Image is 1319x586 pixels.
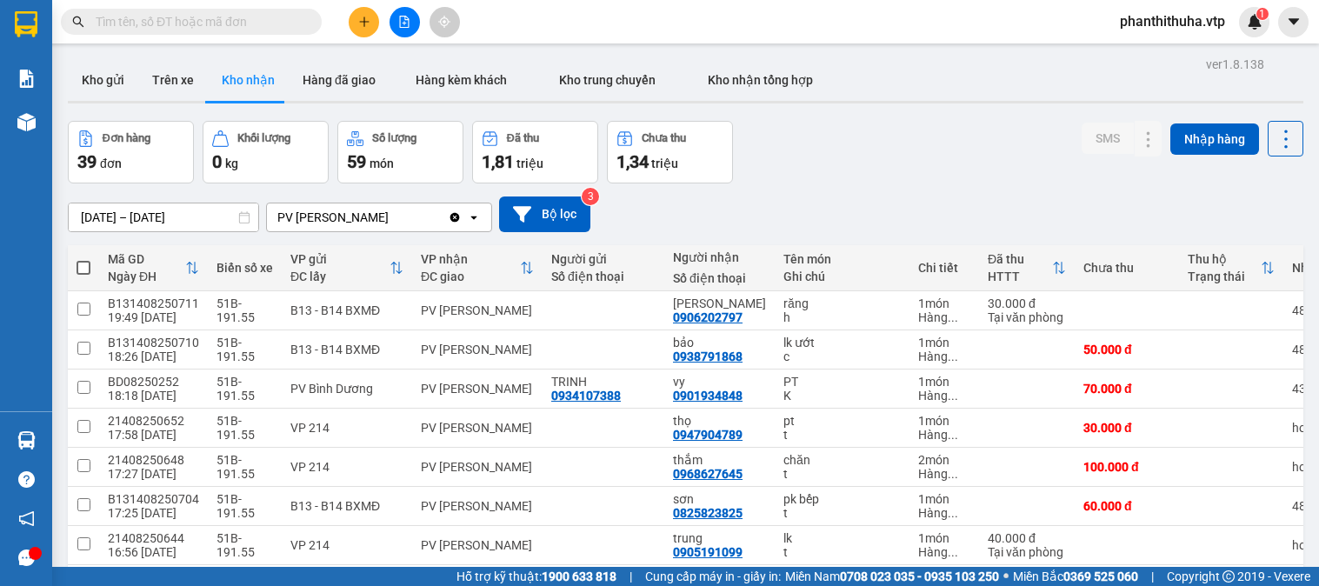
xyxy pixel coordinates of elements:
span: 0 [212,151,222,172]
div: 1 món [918,414,970,428]
button: Kho nhận [208,59,289,101]
div: 1 món [918,531,970,545]
div: BD08250252 [108,375,199,389]
div: 1 món [918,336,970,350]
th: Toggle SortBy [282,245,412,291]
div: pt [783,414,901,428]
div: sơn [673,492,766,506]
span: caret-down [1286,14,1302,30]
div: 19:49 [DATE] [108,310,199,324]
div: PV [PERSON_NAME] [421,421,534,435]
div: Đơn hàng [103,132,150,144]
div: Chưa thu [1083,261,1170,275]
div: 51B-191.55 [217,453,273,481]
div: TRINH [551,375,656,389]
span: Kho nhận tổng hợp [708,73,813,87]
span: Miền Bắc [1013,567,1138,586]
input: Select a date range. [69,203,258,231]
strong: 0708 023 035 - 0935 103 250 [840,569,999,583]
div: 30.000 đ [1083,421,1170,435]
div: B13 - B14 BXMĐ [290,343,403,356]
div: Đã thu [507,132,539,144]
strong: 0369 525 060 [1063,569,1138,583]
div: Mã GD [108,252,185,266]
span: Cung cấp máy in - giấy in: [645,567,781,586]
div: răng [783,296,901,310]
span: file-add [398,16,410,28]
div: kim cương [673,296,766,310]
div: Ngày ĐH [108,270,185,283]
span: món [370,156,394,170]
button: Số lượng59món [337,121,463,183]
span: ... [948,467,958,481]
div: PV [PERSON_NAME] [421,538,534,552]
button: Chưa thu1,34 triệu [607,121,733,183]
div: Người nhận [673,250,766,264]
div: thọ [673,414,766,428]
div: VP nhận [421,252,520,266]
img: logo-vxr [15,11,37,37]
div: VP 214 [290,421,403,435]
div: 51B-191.55 [217,296,273,324]
span: plus [358,16,370,28]
span: 1 [1259,8,1265,20]
div: Người gửi [551,252,656,266]
div: 51B-191.55 [217,336,273,363]
div: 0968627645 [673,467,743,481]
div: 51B-191.55 [217,531,273,559]
div: Số lượng [372,132,416,144]
div: 17:25 [DATE] [108,506,199,520]
span: message [18,549,35,566]
div: PV [PERSON_NAME] [421,382,534,396]
img: warehouse-icon [17,113,36,131]
span: đơn [100,156,122,170]
div: 17:58 [DATE] [108,428,199,442]
div: B13 - B14 BXMĐ [290,303,403,317]
div: trung [673,531,766,545]
div: HTTT [988,270,1052,283]
div: Tại văn phòng [988,310,1066,324]
span: Miền Nam [785,567,999,586]
div: h [783,310,901,324]
div: 30.000 đ [988,296,1066,310]
div: 1 món [918,296,970,310]
span: 1,81 [482,151,514,172]
div: Số điện thoại [551,270,656,283]
button: Trên xe [138,59,208,101]
span: triệu [516,156,543,170]
div: lk [783,531,901,545]
button: Đã thu1,81 triệu [472,121,598,183]
input: Tìm tên, số ĐT hoặc mã đơn [96,12,301,31]
div: 0905191099 [673,545,743,559]
div: Hàng thông thường [918,467,970,481]
th: Toggle SortBy [99,245,208,291]
span: | [630,567,632,586]
sup: 3 [582,188,599,205]
span: Kho trung chuyển [559,73,656,87]
th: Toggle SortBy [1179,245,1283,291]
div: 17:27 [DATE] [108,467,199,481]
span: question-circle [18,471,35,488]
div: ĐC lấy [290,270,390,283]
span: ... [948,310,958,324]
button: Nhập hàng [1170,123,1259,155]
button: file-add [390,7,420,37]
div: 18:26 [DATE] [108,350,199,363]
div: Tại văn phòng [988,545,1066,559]
div: B131408250704 [108,492,199,506]
span: ... [948,389,958,403]
span: | [1151,567,1154,586]
div: pk bếp [783,492,901,506]
div: 60.000 đ [1083,499,1170,513]
div: t [783,545,901,559]
span: 1,34 [616,151,649,172]
div: PV [PERSON_NAME] [421,499,534,513]
div: VP 214 [290,538,403,552]
div: Hàng thông thường [918,428,970,442]
span: Hàng kèm khách [416,73,507,87]
th: Toggle SortBy [412,245,543,291]
div: 1 món [918,375,970,389]
span: ... [948,506,958,520]
div: Hàng thông thường [918,506,970,520]
input: Selected PV Gia Nghĩa. [390,209,392,226]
